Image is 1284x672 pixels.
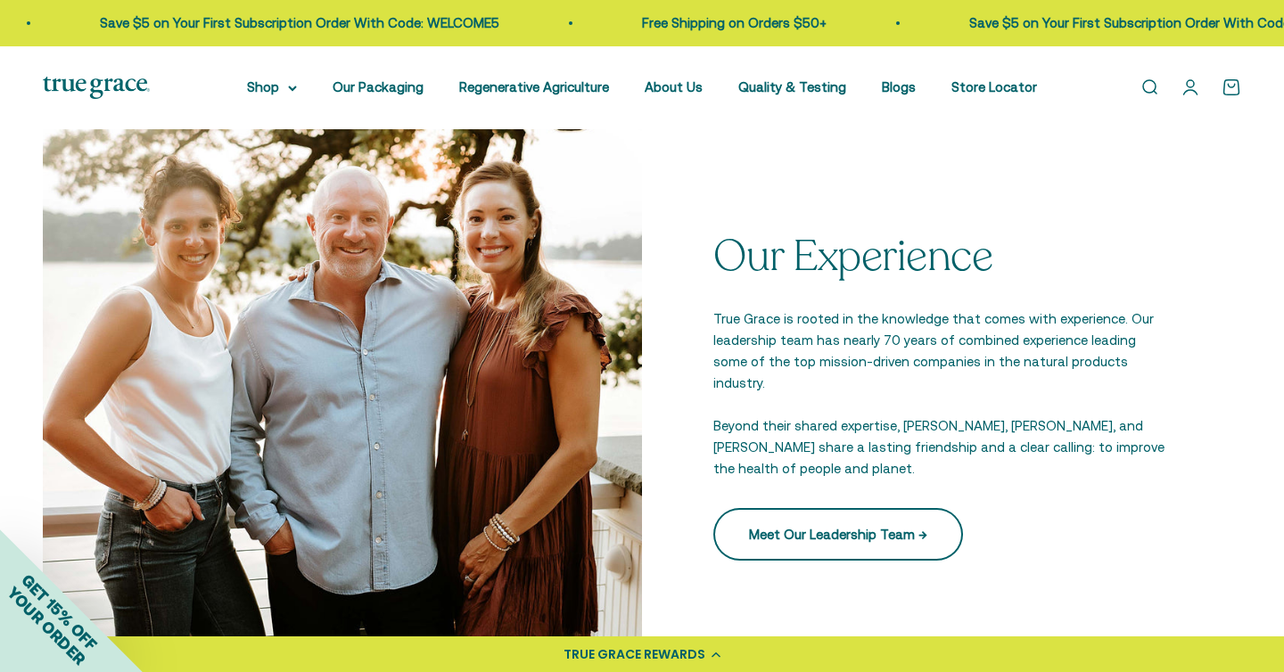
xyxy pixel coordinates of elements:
[247,77,297,98] summary: Shop
[645,79,703,94] a: About Us
[713,508,963,560] a: Meet Our Leadership Team →
[564,645,705,664] div: TRUE GRACE REWARDS
[882,79,916,94] a: Blogs
[713,308,1170,394] p: True Grace is rooted in the knowledge that comes with experience. Our leadership team has nearly ...
[18,570,101,653] span: GET 15% OFF
[459,79,609,94] a: Regenerative Agriculture
[713,234,1170,281] p: Our Experience
[713,415,1170,479] p: Beyond their shared expertise, [PERSON_NAME], [PERSON_NAME], and [PERSON_NAME] share a lasting fr...
[951,79,1037,94] a: Store Locator
[4,583,89,668] span: YOUR ORDER
[88,12,488,34] p: Save $5 on Your First Subscription Order With Code: WELCOME5
[630,15,815,30] a: Free Shipping on Orders $50+
[333,79,424,94] a: Our Packaging
[738,79,846,94] a: Quality & Testing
